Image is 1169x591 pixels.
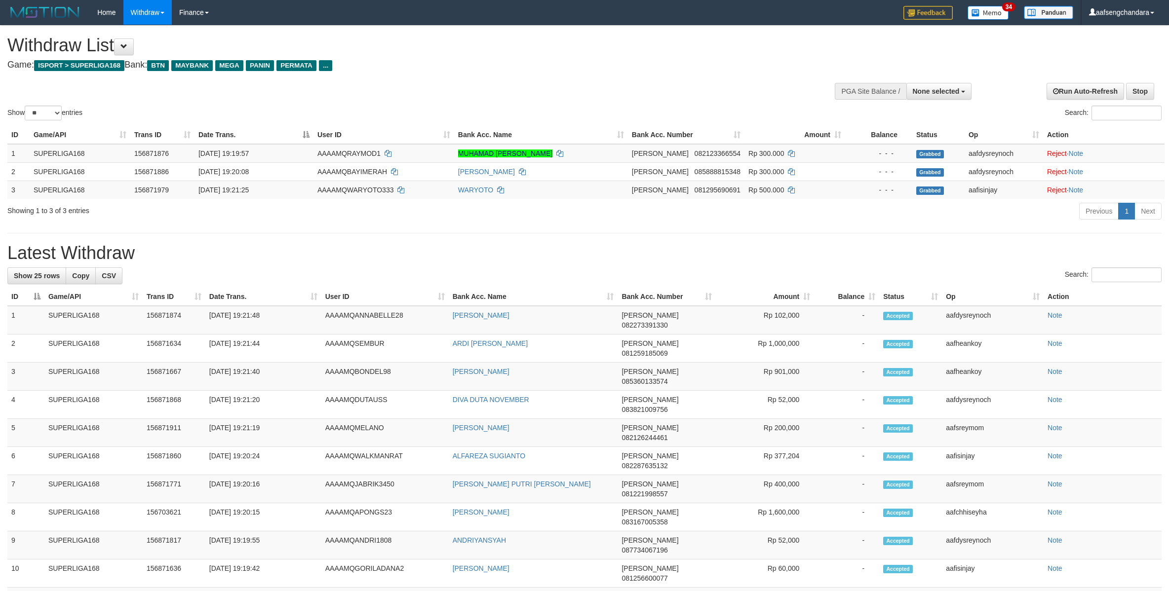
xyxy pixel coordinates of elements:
[1043,144,1165,163] td: ·
[622,574,667,582] span: Copy 081256600077 to clipboard
[622,518,667,526] span: Copy 083167005358 to clipboard
[143,559,205,588] td: 156871636
[716,531,814,559] td: Rp 52,000
[1002,2,1015,11] span: 34
[454,126,628,144] th: Bank Acc. Name: activate to sort column ascending
[622,311,678,319] span: [PERSON_NAME]
[835,83,906,100] div: PGA Site Balance /
[143,306,205,334] td: 156871874
[622,339,678,347] span: [PERSON_NAME]
[744,126,845,144] th: Amount: activate to sort column ascending
[622,396,678,404] span: [PERSON_NAME]
[205,531,321,559] td: [DATE] 19:19:55
[622,424,678,432] span: [PERSON_NAME]
[205,503,321,531] td: [DATE] 19:20:15
[1024,6,1073,19] img: panduan.png
[1048,311,1062,319] a: Note
[205,306,321,334] td: [DATE] 19:21:48
[1048,452,1062,460] a: Note
[317,168,387,176] span: AAAAMQBAYIMERAH
[458,168,515,176] a: [PERSON_NAME]
[321,559,449,588] td: AAAAMQGORILADANA2
[849,167,908,177] div: - - -
[942,391,1044,419] td: aafdysreynoch
[44,363,143,391] td: SUPERLIGA168
[814,306,879,334] td: -
[916,150,944,158] span: Grabbed
[883,565,913,573] span: Accepted
[453,396,529,404] a: DIVA DUTA NOVEMBER
[716,419,814,447] td: Rp 200,000
[942,334,1044,363] td: aafheankoy
[143,503,205,531] td: 156703621
[1091,267,1162,282] input: Search:
[321,447,449,475] td: AAAAMQWALKMANRAT
[44,503,143,531] td: SUPERLIGA168
[942,531,1044,559] td: aafdysreynoch
[1043,181,1165,199] td: ·
[276,60,316,71] span: PERMATA
[321,531,449,559] td: AAAAMQANDRI1808
[205,363,321,391] td: [DATE] 19:21:40
[134,149,169,157] span: 156871876
[198,149,249,157] span: [DATE] 19:19:57
[7,288,44,306] th: ID: activate to sort column descending
[7,531,44,559] td: 9
[716,288,814,306] th: Amount: activate to sort column ascending
[942,559,1044,588] td: aafisinjay
[143,447,205,475] td: 156871860
[968,6,1009,20] img: Button%20Memo.svg
[7,447,44,475] td: 6
[622,564,678,572] span: [PERSON_NAME]
[143,391,205,419] td: 156871868
[7,363,44,391] td: 3
[906,83,972,100] button: None selected
[942,419,1044,447] td: aafsreymom
[814,503,879,531] td: -
[1048,424,1062,432] a: Note
[198,168,249,176] span: [DATE] 19:20:08
[321,363,449,391] td: AAAAMQBONDEL98
[44,531,143,559] td: SUPERLIGA168
[695,168,740,176] span: Copy 085888815348 to clipboard
[7,267,66,284] a: Show 25 rows
[143,334,205,363] td: 156871634
[321,503,449,531] td: AAAAMQAPONGS23
[7,475,44,503] td: 7
[7,334,44,363] td: 2
[748,149,784,157] span: Rp 300.000
[1134,203,1162,220] a: Next
[942,306,1044,334] td: aafdysreynoch
[215,60,243,71] span: MEGA
[1126,83,1154,100] a: Stop
[942,503,1044,531] td: aafchhiseyha
[716,391,814,419] td: Rp 52,000
[618,288,716,306] th: Bank Acc. Number: activate to sort column ascending
[66,267,96,284] a: Copy
[622,368,678,375] span: [PERSON_NAME]
[883,537,913,545] span: Accepted
[845,126,912,144] th: Balance
[814,559,879,588] td: -
[30,162,130,181] td: SUPERLIGA168
[321,306,449,334] td: AAAAMQANNABELLE28
[1043,162,1165,181] td: ·
[453,424,509,432] a: [PERSON_NAME]
[143,419,205,447] td: 156871911
[1079,203,1119,220] a: Previous
[321,475,449,503] td: AAAAMQJABRIK3450
[1044,288,1162,306] th: Action
[942,288,1044,306] th: Op: activate to sort column ascending
[44,334,143,363] td: SUPERLIGA168
[1048,339,1062,347] a: Note
[912,126,965,144] th: Status
[143,531,205,559] td: 156871817
[1048,480,1062,488] a: Note
[622,377,667,385] span: Copy 085360133574 to clipboard
[1069,168,1084,176] a: Note
[814,391,879,419] td: -
[30,144,130,163] td: SUPERLIGA168
[453,564,509,572] a: [PERSON_NAME]
[883,396,913,405] span: Accepted
[30,181,130,199] td: SUPERLIGA168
